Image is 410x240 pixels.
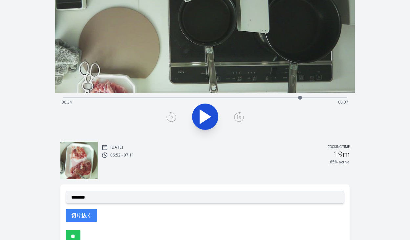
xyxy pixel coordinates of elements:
[334,150,350,158] h2: 19m
[110,145,123,150] p: [DATE]
[66,209,97,222] button: 切り抜く
[60,142,98,179] img: 251005215255_thumb.jpeg
[62,99,72,105] span: 00:34
[328,144,350,150] p: Cooking time
[330,159,350,165] p: 65% active
[110,153,134,158] p: 06:52 - 07:11
[338,99,348,105] span: 00:07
